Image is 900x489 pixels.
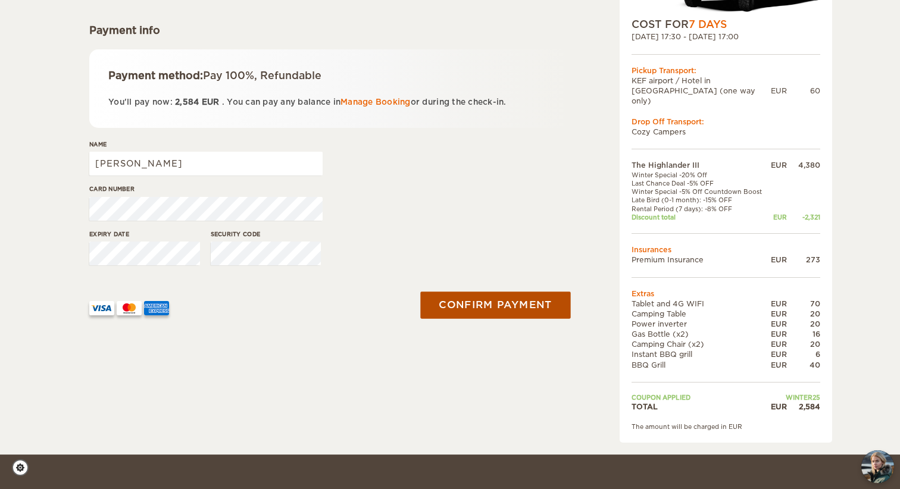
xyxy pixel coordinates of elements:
td: Discount total [632,213,768,221]
td: Last Chance Deal -5% OFF [632,179,768,187]
a: Cookie settings [12,459,36,476]
button: Confirm payment [420,291,570,318]
div: 16 [787,329,820,339]
td: TOTAL [632,402,768,412]
td: Tablet and 4G WIFI [632,299,768,309]
div: COST FOR [632,17,820,32]
div: EUR [768,349,787,359]
td: Cozy Campers [632,127,820,137]
td: KEF airport / Hotel in [GEOGRAPHIC_DATA] (one way only) [632,76,771,106]
td: Extras [632,289,820,299]
div: EUR [768,402,787,412]
div: Payment method: [108,68,549,83]
td: The Highlander III [632,160,768,170]
div: EUR [768,299,787,309]
div: Drop Off Transport: [632,117,820,127]
span: 7 Days [689,18,727,30]
td: Winter Special -5% Off Countdown Boost [632,187,768,196]
label: Card number [89,184,323,193]
div: Pickup Transport: [632,65,820,76]
div: 20 [787,339,820,349]
label: Name [89,140,323,149]
td: Power inverter [632,319,768,329]
td: Rental Period (7 days): -8% OFF [632,205,768,213]
img: VISA [89,301,114,315]
img: AMEX [144,301,169,315]
span: EUR [202,98,220,106]
div: 40 [787,360,820,370]
div: 20 [787,309,820,319]
td: Winter Special -20% Off [632,171,768,179]
td: Instant BBQ grill [632,349,768,359]
div: 6 [787,349,820,359]
div: 70 [787,299,820,309]
div: 60 [787,86,820,96]
img: Freyja at Cozy Campers [861,450,894,483]
div: EUR [768,319,787,329]
span: Pay 100%, Refundable [203,70,321,81]
div: -2,321 [787,213,820,221]
div: EUR [768,213,787,221]
div: EUR [768,255,787,265]
div: EUR [771,86,787,96]
td: Insurances [632,244,820,255]
td: Camping Chair (x2) [632,339,768,349]
img: mastercard [117,301,142,315]
div: The amount will be charged in EUR [632,422,820,431]
div: [DATE] 17:30 - [DATE] 17:00 [632,32,820,42]
span: 2,584 [175,98,199,106]
td: Camping Table [632,309,768,319]
td: Late Bird (0-1 month): -15% OFF [632,196,768,204]
div: 4,380 [787,160,820,170]
div: EUR [768,329,787,339]
td: Gas Bottle (x2) [632,329,768,339]
button: chat-button [861,450,894,483]
td: WINTER25 [768,393,820,402]
label: Security code [211,230,321,239]
div: 2,584 [787,402,820,412]
p: You'll pay now: . You can pay any balance in or during the check-in. [108,95,549,109]
td: Premium Insurance [632,255,768,265]
label: Expiry date [89,230,200,239]
div: EUR [768,309,787,319]
td: BBQ Grill [632,360,768,370]
a: Manage Booking [340,98,411,106]
div: EUR [768,339,787,349]
div: EUR [768,160,787,170]
div: 20 [787,319,820,329]
div: Payment info [89,23,568,37]
div: EUR [768,360,787,370]
td: Coupon applied [632,393,768,402]
div: 273 [787,255,820,265]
